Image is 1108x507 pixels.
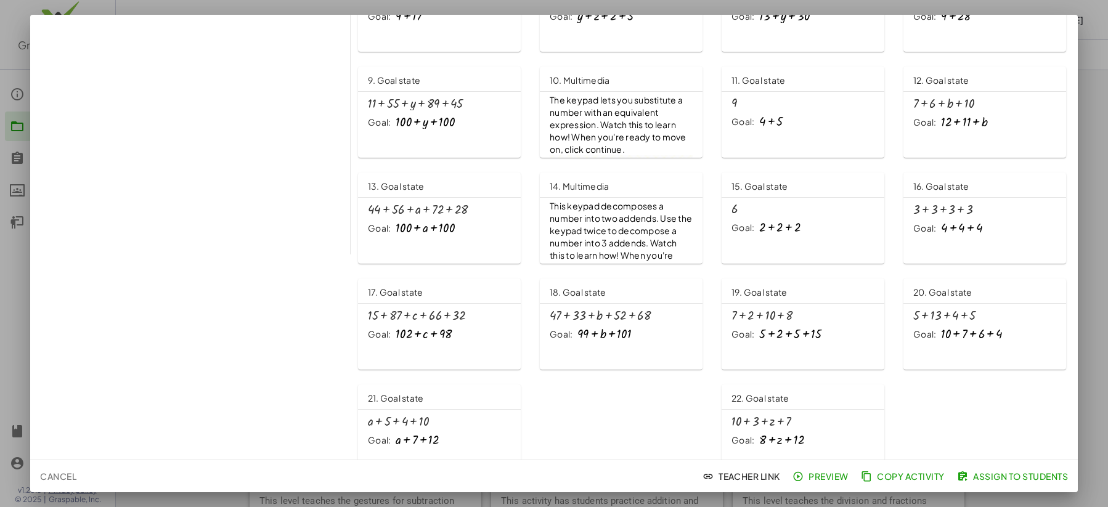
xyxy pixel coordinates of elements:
[731,286,788,298] span: 19. Goal state
[550,200,693,272] span: This keypad decomposes a number into two addends. Use the keypad twice to decompose a number into...
[913,10,936,23] div: Goal:
[550,10,572,23] div: Goal:
[903,278,1070,370] a: 20. Goal stateGoal:
[731,10,754,23] div: Goal:
[550,328,572,341] div: Goal:
[540,278,707,370] a: 18. Goal stateGoal:
[368,10,391,23] div: Goal:
[790,465,853,487] button: Preview
[540,67,707,158] a: 10. MultimediaThe keypad lets you substitute a number with an equivalent expression. Watch this t...
[913,328,936,341] div: Goal:
[550,155,693,274] img: 332fc75a52e3257d0a9a3c9c3d21cfa530f00d110f0666e79e9a4baf60fa107d.gif
[40,471,76,482] span: Cancel
[368,180,425,192] span: 13. Goal state
[722,384,1070,476] a: 22. Goal stateGoal:
[35,465,81,487] button: Cancel
[368,434,391,447] div: Goal:
[731,75,786,86] span: 11. Goal state
[731,180,788,192] span: 15. Goal state
[368,286,423,298] span: 17. Goal state
[368,392,424,404] span: 21. Goal state
[550,180,609,192] span: 14. Multimedia
[913,75,969,86] span: 12. Goal state
[955,465,1073,487] button: Assign to Students
[731,434,754,447] div: Goal:
[903,172,1070,264] a: 16. Goal stateGoal:
[368,75,420,86] span: 9. Goal state
[722,278,889,370] a: 19. Goal stateGoal:
[358,67,525,158] a: 9. Goal stateGoal:
[795,471,849,482] span: Preview
[903,67,1070,158] a: 12. Goal stateGoal:
[358,278,525,370] a: 17. Goal stateGoal:
[550,286,606,298] span: 18. Goal state
[731,392,789,404] span: 22. Goal state
[540,172,707,264] a: 14. MultimediaThis keypad decomposes a number into two addends. Use the keypad twice to decompose...
[959,471,1068,482] span: Assign to Students
[705,471,780,482] span: Teacher Link
[731,116,754,128] div: Goal:
[858,465,950,487] button: Copy Activity
[550,75,610,86] span: 10. Multimedia
[368,222,391,235] div: Goal:
[731,328,754,341] div: Goal:
[722,67,889,158] a: 11. Goal stateGoal:
[722,172,889,264] a: 15. Goal stateGoal:
[358,172,525,264] a: 13. Goal stateGoal:
[913,116,936,129] div: Goal:
[368,116,391,129] div: Goal:
[368,328,391,341] div: Goal:
[863,471,945,482] span: Copy Activity
[700,465,785,487] button: Teacher Link
[358,384,707,476] a: 21. Goal stateGoal:
[550,94,688,155] span: The keypad lets you substitute a number with an equivalent expression. Watch this to learn how! W...
[913,286,972,298] span: 20. Goal state
[731,222,754,234] div: Goal:
[913,180,969,192] span: 16. Goal state
[913,222,936,235] div: Goal:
